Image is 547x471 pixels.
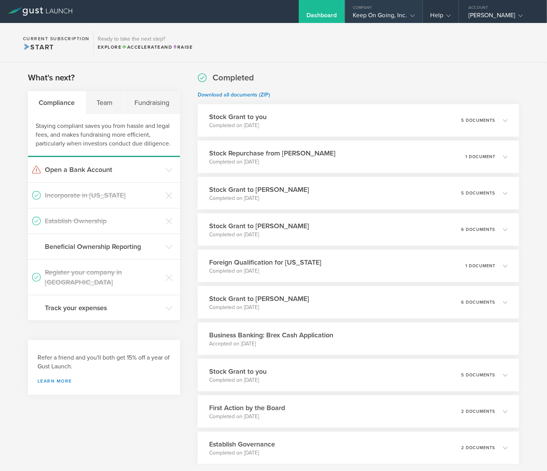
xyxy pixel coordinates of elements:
[45,190,162,200] h3: Incorporate in [US_STATE]
[209,304,309,311] p: Completed on [DATE]
[38,353,170,371] h3: Refer a friend and you'll both get 15% off a year of Gust Launch.
[28,114,180,157] div: Staying compliant saves you from hassle and legal fees, and makes fundraising more efficient, par...
[122,44,173,50] span: and
[461,373,495,377] p: 5 documents
[38,379,170,383] a: Learn more
[209,195,309,202] p: Completed on [DATE]
[23,36,90,41] h2: Current Subscription
[209,403,285,413] h3: First Action by the Board
[45,242,162,252] h3: Beneficial Ownership Reporting
[209,413,285,420] p: Completed on [DATE]
[461,409,495,414] p: 2 documents
[209,376,267,384] p: Completed on [DATE]
[209,185,309,195] h3: Stock Grant to [PERSON_NAME]
[461,227,495,232] p: 6 documents
[465,264,495,268] p: 1 document
[213,72,254,83] h2: Completed
[461,118,495,123] p: 5 documents
[468,11,534,23] div: [PERSON_NAME]
[93,31,197,54] div: Ready to take the next step?ExploreAccelerateandRaise
[98,44,193,51] div: Explore
[28,91,86,114] div: Compliance
[209,340,333,348] p: Accepted on [DATE]
[465,155,495,159] p: 1 document
[461,446,495,450] p: 2 documents
[209,148,336,158] h3: Stock Repurchase from [PERSON_NAME]
[209,122,267,129] p: Completed on [DATE]
[28,72,75,83] h2: What's next?
[209,158,336,166] p: Completed on [DATE]
[209,221,309,231] h3: Stock Grant to [PERSON_NAME]
[23,43,54,51] span: Start
[172,44,193,50] span: Raise
[209,257,321,267] h3: Foreign Qualification for [US_STATE]
[122,44,161,50] span: Accelerate
[209,449,275,457] p: Completed on [DATE]
[124,91,180,114] div: Fundraising
[86,91,124,114] div: Team
[209,294,309,304] h3: Stock Grant to [PERSON_NAME]
[45,267,162,287] h3: Register your company in [GEOGRAPHIC_DATA]
[209,267,321,275] p: Completed on [DATE]
[198,92,270,98] a: Download all documents (ZIP)
[209,231,309,239] p: Completed on [DATE]
[353,11,415,23] div: Keep On Going, Inc.
[306,11,337,23] div: Dashboard
[461,300,495,304] p: 6 documents
[45,216,162,226] h3: Establish Ownership
[431,11,451,23] div: Help
[209,439,275,449] h3: Establish Governance
[45,165,162,175] h3: Open a Bank Account
[98,36,193,42] h3: Ready to take the next step?
[45,303,162,313] h3: Track your expenses
[209,112,267,122] h3: Stock Grant to you
[209,330,333,340] h3: Business Banking: Brex Cash Application
[461,191,495,195] p: 5 documents
[209,366,267,376] h3: Stock Grant to you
